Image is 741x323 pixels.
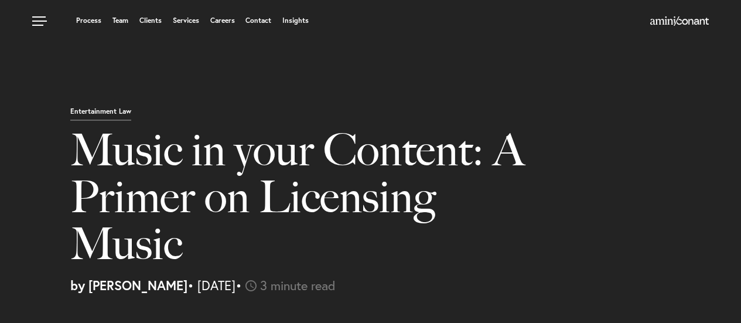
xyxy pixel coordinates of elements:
[70,127,534,279] h1: Music in your Content: A Primer on Licensing Music
[210,17,235,24] a: Careers
[260,277,336,294] span: 3 minute read
[173,17,199,24] a: Services
[282,17,309,24] a: Insights
[235,277,242,294] span: •
[139,17,162,24] a: Clients
[70,108,131,121] p: Entertainment Law
[70,277,187,294] strong: by [PERSON_NAME]
[650,17,709,26] a: Home
[245,280,257,291] img: icon-time-light.svg
[245,17,271,24] a: Contact
[70,279,732,292] p: • [DATE]
[112,17,128,24] a: Team
[76,17,101,24] a: Process
[650,16,709,26] img: Amini & Conant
